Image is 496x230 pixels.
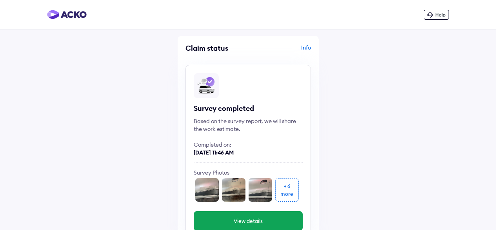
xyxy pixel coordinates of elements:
div: Info [250,44,311,59]
div: + 6 [284,182,290,190]
img: horizontal-gradient.png [47,10,87,19]
div: Survey Photos [194,169,303,177]
div: Based on the survey report, we will share the work estimate. [194,117,303,133]
div: Survey completed [194,104,303,113]
div: Completed on: [194,141,303,149]
div: more [280,190,293,198]
span: Help [435,12,445,18]
div: Claim status [185,44,246,53]
div: [DATE] 11:46 AM [194,149,303,156]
